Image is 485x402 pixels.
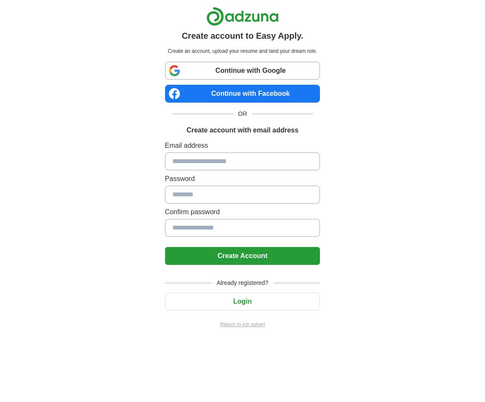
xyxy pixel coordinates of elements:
label: Password [165,174,320,184]
a: Continue with Google [165,62,320,80]
label: Email address [165,141,320,151]
a: Continue with Facebook [165,85,320,103]
span: Already registered? [211,279,273,287]
button: Login [165,293,320,310]
p: Create an account, upload your resume and land your dream role. [167,47,319,55]
img: Adzuna logo [206,7,279,26]
span: OR [233,109,252,118]
h1: Create account with email address [186,125,298,135]
button: Create Account [165,247,320,265]
a: Login [165,298,320,305]
h1: Create account to Easy Apply. [182,29,303,42]
a: Return to job advert [165,321,320,328]
label: Confirm password [165,207,320,217]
